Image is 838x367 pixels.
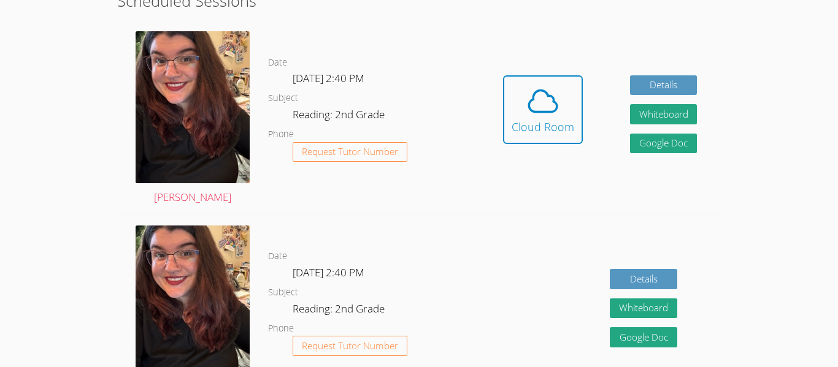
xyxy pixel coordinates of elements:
[268,55,287,70] dt: Date
[302,341,398,350] span: Request Tutor Number
[268,91,298,106] dt: Subject
[268,127,294,142] dt: Phone
[610,269,677,289] a: Details
[136,31,250,206] a: [PERSON_NAME]
[293,142,407,162] button: Request Tutor Number
[293,300,387,321] dd: Reading: 2nd Grade
[136,31,250,183] img: IMG_7509.jpeg
[630,134,698,154] a: Google Doc
[268,249,287,264] dt: Date
[512,118,574,135] div: Cloud Room
[610,298,677,319] button: Whiteboard
[293,336,407,356] button: Request Tutor Number
[302,147,398,156] span: Request Tutor Number
[268,285,298,300] dt: Subject
[268,321,294,336] dt: Phone
[293,106,387,127] dd: Reading: 2nd Grade
[630,104,698,124] button: Whiteboard
[503,75,583,144] button: Cloud Room
[630,75,698,96] a: Details
[610,327,677,347] a: Google Doc
[293,265,364,279] span: [DATE] 2:40 PM
[293,71,364,85] span: [DATE] 2:40 PM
